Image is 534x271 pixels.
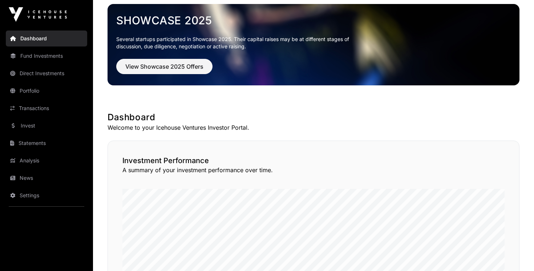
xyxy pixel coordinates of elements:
span: View Showcase 2025 Offers [125,62,203,71]
iframe: Chat Widget [498,236,534,271]
p: A summary of your investment performance over time. [122,166,505,174]
a: Portfolio [6,83,87,99]
a: Direct Investments [6,65,87,81]
a: Settings [6,187,87,203]
a: Dashboard [6,31,87,46]
a: Statements [6,135,87,151]
a: View Showcase 2025 Offers [116,66,213,73]
p: Welcome to your Icehouse Ventures Investor Portal. [108,123,519,132]
p: Several startups participated in Showcase 2025. Their capital raises may be at different stages o... [116,36,360,50]
a: Analysis [6,153,87,169]
button: View Showcase 2025 Offers [116,59,213,74]
a: News [6,170,87,186]
a: Fund Investments [6,48,87,64]
img: Showcase 2025 [108,4,519,85]
img: Icehouse Ventures Logo [9,7,67,22]
a: Transactions [6,100,87,116]
h1: Dashboard [108,112,519,123]
h2: Investment Performance [122,155,505,166]
a: Invest [6,118,87,134]
a: Showcase 2025 [116,14,511,27]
